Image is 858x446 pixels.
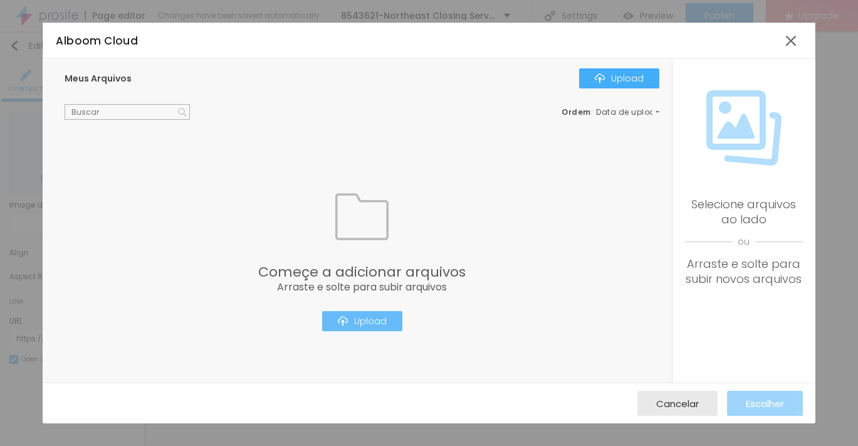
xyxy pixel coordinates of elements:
[562,107,591,117] span: Ordem
[579,68,659,88] button: IconeUpload
[656,398,699,409] span: Cancelar
[706,90,782,166] img: Icone
[258,282,466,292] span: Arraste e solte para subir arquivos
[322,311,402,331] button: IconeUpload
[746,398,784,409] span: Escolher
[685,197,802,287] div: Selecione arquivos ao lado Arraste e solte para subir novos arquivos
[727,391,803,416] button: Escolher
[595,73,644,83] div: Upload
[65,104,190,120] input: Buscar
[637,391,718,416] button: Cancelar
[595,73,605,83] img: Icone
[596,109,661,116] span: Data de upload
[335,190,389,243] img: Icone
[685,227,802,257] span: ou
[338,316,387,326] div: Upload
[178,108,187,117] img: Icone
[338,316,348,326] img: Icone
[56,33,138,48] span: Alboom Cloud
[562,109,659,116] div: :
[65,72,132,85] span: Meus Arquivos
[258,265,466,279] span: Começe a adicionar arquivos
